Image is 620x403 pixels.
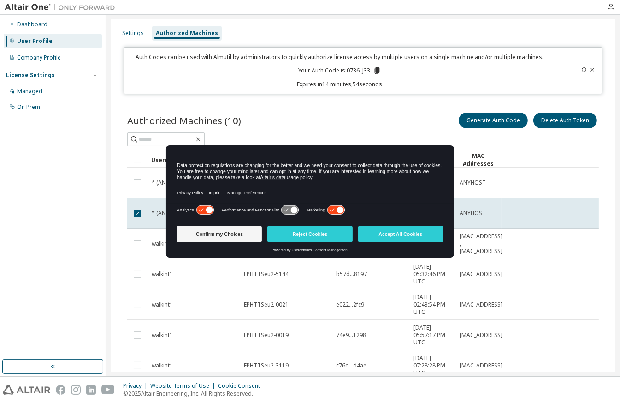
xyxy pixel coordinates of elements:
[130,53,550,61] p: Auth Codes can be used with Almutil by administrators to quickly authorize license access by mult...
[298,66,381,75] p: Your Auth Code is: 0736LJ33
[56,385,65,395] img: facebook.svg
[336,301,364,308] span: e022...2fc9
[336,331,366,339] span: 74e9...1298
[17,88,42,95] div: Managed
[413,355,451,377] span: [DATE] 07:28:28 PM UTC
[152,179,171,186] span: * (ANY)
[244,331,289,339] span: EPHTTSeu2-0019
[5,3,120,12] img: Altair One
[123,390,266,397] p: © 2025 Altair Engineering, Inc. All Rights Reserved.
[17,21,47,28] div: Dashboard
[460,210,486,217] span: ANYHOST
[101,385,115,395] img: youtube.svg
[413,294,451,316] span: [DATE] 02:43:54 PM UTC
[336,271,367,278] span: b57d...8197
[130,80,550,88] p: Expires in 14 minutes, 54 seconds
[152,301,173,308] span: walkint1
[460,179,486,186] span: ANYHOST
[218,382,266,390] div: Cookie Consent
[152,210,171,217] span: * (ANY)
[533,113,597,128] button: Delete Auth Token
[244,362,289,369] span: EPHTTSeu2-3119
[459,113,528,128] button: Generate Auth Code
[3,385,50,395] img: altair_logo.svg
[86,385,96,395] img: linkedin.svg
[17,103,40,111] div: On Prem
[460,362,502,369] span: [MAC_ADDRESS]
[127,114,241,127] span: Authorized Machines (10)
[152,271,173,278] span: walkint1
[150,382,218,390] div: Website Terms of Use
[71,385,81,395] img: instagram.svg
[244,271,289,278] span: EPHTTSeu2-5144
[413,324,451,346] span: [DATE] 05:57:17 PM UTC
[244,301,289,308] span: EPHTTSeu2-0021
[17,54,61,61] div: Company Profile
[122,30,144,37] div: Settings
[336,362,366,369] span: c76d...d4ae
[460,271,502,278] span: [MAC_ADDRESS]
[152,362,173,369] span: walkint1
[151,152,236,167] div: Username
[152,331,173,339] span: walkint1
[459,152,498,168] div: MAC Addresses
[460,233,502,255] span: [MAC_ADDRESS] , [MAC_ADDRESS]
[152,240,173,247] span: walkint1
[413,263,451,285] span: [DATE] 05:32:46 PM UTC
[460,301,502,308] span: [MAC_ADDRESS]
[123,382,150,390] div: Privacy
[156,30,218,37] div: Authorized Machines
[460,331,502,339] span: [MAC_ADDRESS]
[17,37,53,45] div: User Profile
[6,72,55,79] div: License Settings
